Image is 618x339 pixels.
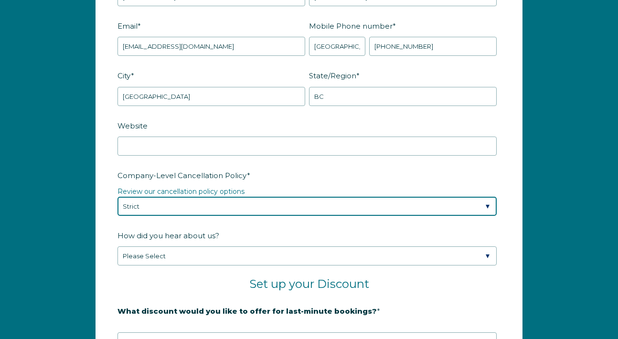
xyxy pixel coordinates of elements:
[117,68,131,83] span: City
[117,187,245,196] a: Review our cancellation policy options
[309,68,356,83] span: State/Region
[117,323,267,331] strong: 20% is recommended, minimum of 10%
[117,228,219,243] span: How did you hear about us?
[117,168,247,183] span: Company-Level Cancellation Policy
[117,118,148,133] span: Website
[249,277,369,291] span: Set up your Discount
[117,307,377,316] strong: What discount would you like to offer for last-minute bookings?
[117,19,138,33] span: Email
[309,19,393,33] span: Mobile Phone number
